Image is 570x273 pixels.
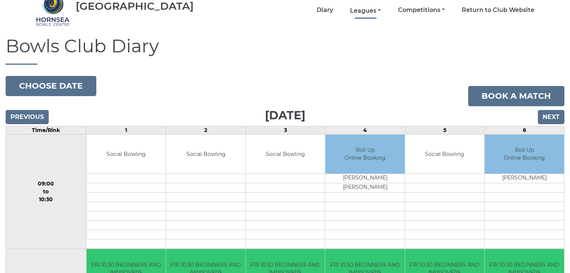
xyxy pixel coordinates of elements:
[325,135,405,174] td: Roll Up Online Booking
[317,6,333,14] a: Diary
[325,174,405,183] td: [PERSON_NAME]
[350,7,381,15] a: Leagues
[86,126,166,134] td: 1
[166,126,246,134] td: 2
[87,135,166,174] td: Social Bowling
[6,36,564,65] h1: Bowls Club Diary
[468,86,564,106] a: Book a match
[325,126,405,134] td: 4
[6,126,87,134] td: Time/Rink
[6,76,96,96] button: Choose date
[538,110,564,124] input: Next
[485,126,564,134] td: 6
[485,135,564,174] td: Roll Up Online Booking
[6,110,49,124] input: Previous
[405,135,485,174] td: Social Bowling
[6,134,87,249] td: 09:00 to 10:30
[166,135,245,174] td: Social Bowling
[245,126,325,134] td: 3
[462,6,534,14] a: Return to Club Website
[325,183,405,193] td: [PERSON_NAME]
[76,0,194,12] div: [GEOGRAPHIC_DATA]
[485,174,564,183] td: [PERSON_NAME]
[398,6,444,14] a: Competitions
[405,126,485,134] td: 5
[246,135,325,174] td: Social Bowling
